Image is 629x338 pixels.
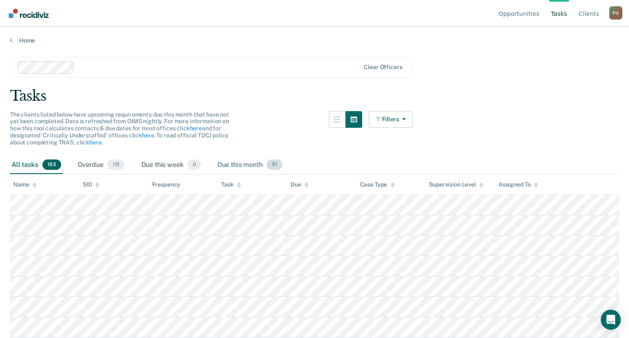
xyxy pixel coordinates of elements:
[609,6,622,20] div: P G
[498,181,538,188] div: Assigned To
[10,87,619,104] div: Tasks
[369,111,413,128] button: Filters
[601,310,621,330] div: Open Intercom Messenger
[216,156,284,174] div: Due this month51
[10,37,619,44] a: Home
[107,159,124,170] span: 112
[142,132,154,139] a: here
[83,181,100,188] div: SID
[10,156,63,174] div: All tasks163
[190,125,202,132] a: here
[89,139,101,146] a: here
[360,181,395,188] div: Case Type
[9,9,49,18] img: Recidiviz
[152,181,181,188] div: Frequency
[10,111,229,146] span: The clients listed below have upcoming requirements due this month that have not yet been complet...
[364,64,402,71] div: Clear officers
[266,159,282,170] span: 51
[609,6,622,20] button: Profile dropdown button
[187,159,200,170] span: 0
[42,159,61,170] span: 163
[76,156,126,174] div: Overdue112
[139,156,202,174] div: Due this week0
[291,181,309,188] div: Due
[13,181,37,188] div: Name
[221,181,241,188] div: Task
[429,181,483,188] div: Supervision Level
